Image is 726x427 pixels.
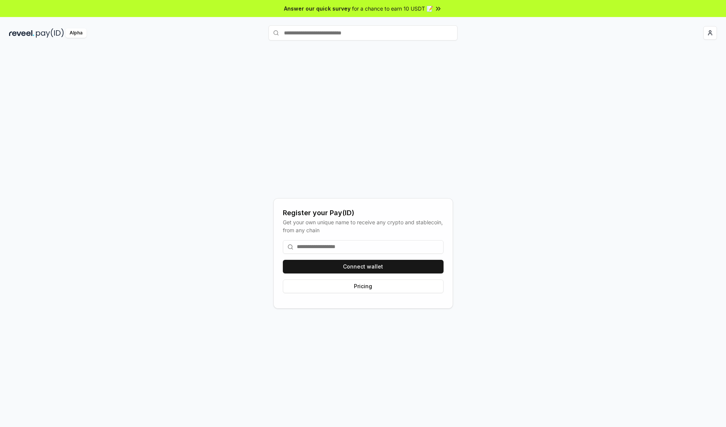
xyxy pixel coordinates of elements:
img: pay_id [36,28,64,38]
div: Alpha [65,28,87,38]
span: for a chance to earn 10 USDT 📝 [352,5,433,12]
div: Get your own unique name to receive any crypto and stablecoin, from any chain [283,218,444,234]
div: Register your Pay(ID) [283,208,444,218]
span: Answer our quick survey [284,5,351,12]
img: reveel_dark [9,28,34,38]
button: Connect wallet [283,260,444,273]
button: Pricing [283,279,444,293]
